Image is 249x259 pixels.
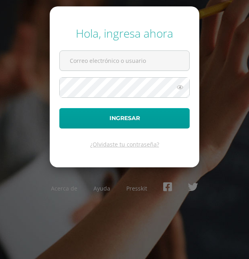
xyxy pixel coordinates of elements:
a: Acerca de [51,185,77,192]
input: Correo electrónico o usuario [60,51,189,70]
a: Presskit [126,185,147,192]
button: Ingresar [59,108,190,128]
a: Ayuda [93,185,110,192]
a: ¿Olvidaste tu contraseña? [90,141,159,148]
div: Hola, ingresa ahora [59,26,190,41]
